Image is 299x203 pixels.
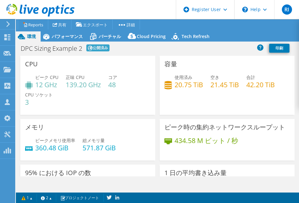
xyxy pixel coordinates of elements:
[17,194,37,202] a: 1
[164,124,285,131] h3: ピーク時の集約ネットワークスループット
[210,74,219,80] span: 空き
[246,74,255,80] span: 合計
[25,169,91,176] h3: 95% における IOP の数
[25,92,53,98] span: CPU ソケット
[25,124,44,131] h3: メモリ
[86,44,110,51] span: 公開済み
[37,194,56,202] a: 2
[83,137,105,143] span: 総メモリ量
[164,61,177,68] h3: 容量
[210,81,239,88] h4: 21.45 TiB
[52,33,83,39] span: パフォーマンス
[175,74,192,80] span: 使用済み
[71,20,113,29] a: エクスポート
[137,33,166,39] span: Cloud Pricing
[175,137,238,144] h4: 434.58 M ビット / 秒
[48,20,71,29] a: 共有
[18,20,48,29] a: Reports
[112,20,140,29] a: 詳細
[246,81,275,88] h4: 42.20 TiB
[25,61,38,68] h3: CPU
[27,33,36,39] span: 環境
[66,74,84,80] span: 正味 CPU
[21,45,82,52] h1: DPC Sizing Example 2
[35,144,75,151] h4: 360.48 GiB
[35,137,75,143] span: ピークメモリ使用率
[182,33,209,39] span: Tech Refresh
[269,44,289,53] a: 印刷
[25,99,53,106] h4: 3
[108,81,117,88] h4: 48
[35,74,58,80] span: ピーク CPU
[242,7,248,12] svg: \n
[66,81,101,88] h4: 139.20 GHz
[282,4,292,15] span: RI
[56,194,104,202] a: プロジェクトノート
[99,33,121,39] span: バーチャル
[175,81,203,88] h4: 20.75 TiB
[108,74,117,80] span: コア
[164,169,227,176] h3: 1 日の平均書き込み量
[35,81,58,88] h4: 12 GHz
[83,144,116,151] h4: 571.87 GiB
